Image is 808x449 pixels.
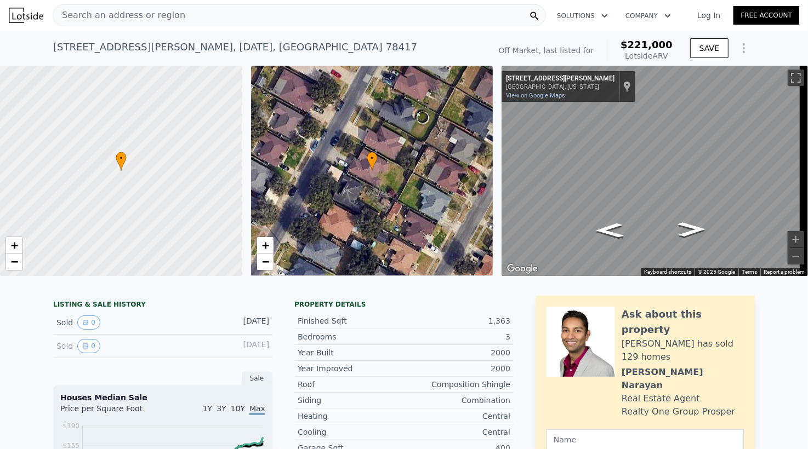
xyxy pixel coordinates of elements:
[684,10,733,21] a: Log In
[60,392,265,403] div: Houses Median Sale
[548,6,617,26] button: Solutions
[261,255,269,268] span: −
[56,315,154,330] div: Sold
[622,366,744,392] div: [PERSON_NAME] Narayan
[53,9,185,22] span: Search an address or region
[116,153,127,163] span: •
[404,411,510,422] div: Central
[788,70,804,86] button: Toggle fullscreen view
[6,254,22,270] a: Zoom out
[622,337,744,364] div: [PERSON_NAME] has sold 129 homes
[404,315,510,326] div: 1,363
[404,363,510,374] div: 2000
[788,231,804,247] button: Zoom in
[404,427,510,438] div: Central
[502,66,808,276] div: Street View
[231,404,245,413] span: 10Y
[60,403,163,421] div: Price per Square Foot
[217,404,226,413] span: 3Y
[502,66,808,276] div: Map
[298,363,404,374] div: Year Improved
[584,220,636,241] path: Go Northeast, Victor Lara Ortegon St
[404,379,510,390] div: Composition Shingle
[298,411,404,422] div: Heating
[257,254,274,270] a: Zoom out
[257,237,274,254] a: Zoom in
[504,262,540,276] a: Open this area in Google Maps (opens a new window)
[621,50,673,61] div: Lotside ARV
[249,404,265,415] span: Max
[788,248,804,264] button: Zoom out
[504,262,540,276] img: Google
[367,152,378,171] div: •
[53,300,272,311] div: LISTING & SALE HISTORY
[733,6,799,25] a: Free Account
[617,6,680,26] button: Company
[116,152,127,171] div: •
[506,74,614,83] div: [STREET_ADDRESS][PERSON_NAME]
[242,371,272,385] div: Sale
[56,339,154,353] div: Sold
[62,422,79,430] tspan: $190
[298,427,404,438] div: Cooling
[764,269,805,275] a: Report a problem
[298,379,404,390] div: Roof
[367,153,378,163] span: •
[733,37,755,59] button: Show Options
[53,39,417,55] div: [STREET_ADDRESS][PERSON_NAME] , [DATE] , [GEOGRAPHIC_DATA] 78417
[623,80,631,93] a: Show location on map
[261,238,269,252] span: +
[622,307,744,337] div: Ask about this property
[404,331,510,342] div: 3
[622,392,700,405] div: Real Estate Agent
[742,269,757,275] a: Terms (opens in new tab)
[203,404,212,413] span: 1Y
[294,300,514,309] div: Property details
[77,315,100,330] button: View historical data
[11,238,18,252] span: +
[644,268,691,276] button: Keyboard shortcuts
[6,237,22,254] a: Zoom in
[666,218,718,240] path: Go Southwest, Victor Lara Ortegon St
[622,405,735,418] div: Realty One Group Prosper
[499,45,594,56] div: Off Market, last listed for
[698,269,735,275] span: © 2025 Google
[506,83,614,90] div: [GEOGRAPHIC_DATA], [US_STATE]
[298,347,404,358] div: Year Built
[404,347,510,358] div: 2000
[298,395,404,406] div: Siding
[220,339,269,353] div: [DATE]
[298,315,404,326] div: Finished Sqft
[298,331,404,342] div: Bedrooms
[506,92,565,99] a: View on Google Maps
[220,315,269,330] div: [DATE]
[11,255,18,268] span: −
[404,395,510,406] div: Combination
[621,39,673,50] span: $221,000
[77,339,100,353] button: View historical data
[690,38,729,58] button: SAVE
[9,8,43,23] img: Lotside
